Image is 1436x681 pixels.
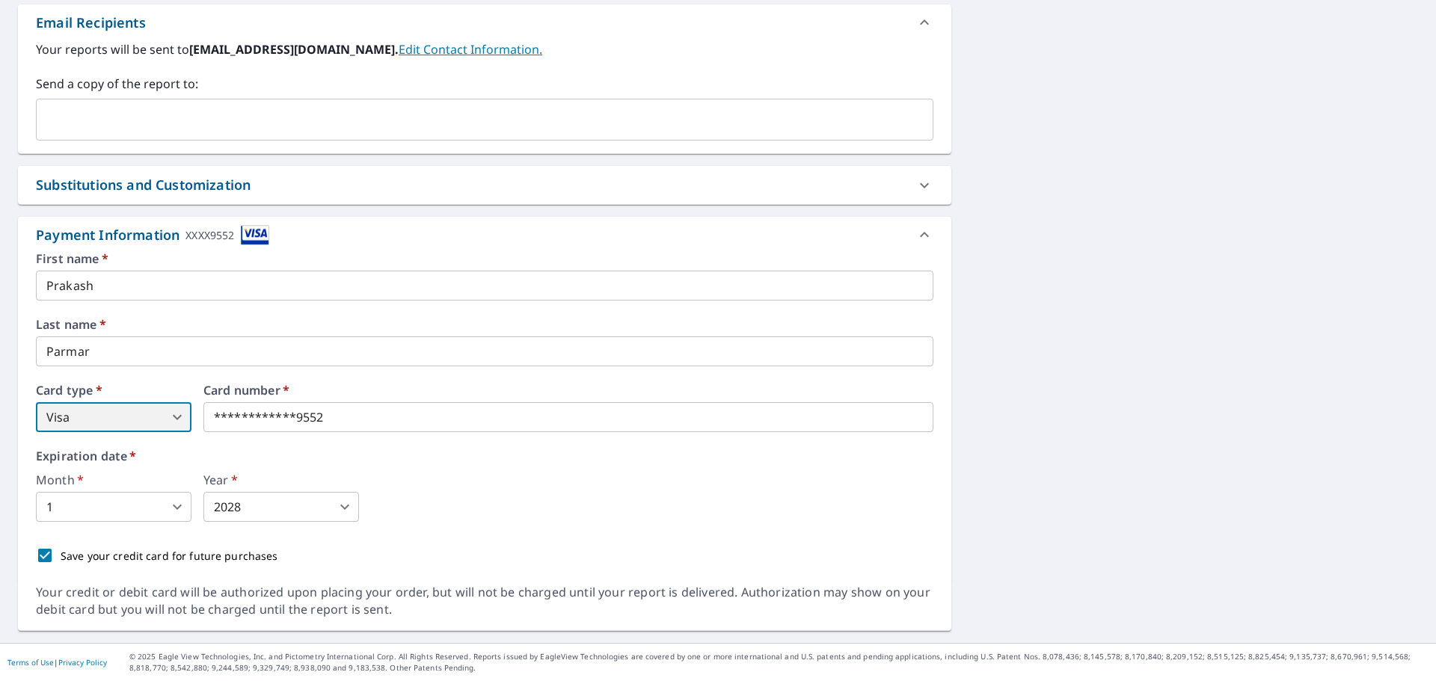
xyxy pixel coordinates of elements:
a: Terms of Use [7,657,54,668]
div: 1 [36,492,191,522]
label: Card number [203,384,933,396]
p: © 2025 Eagle View Technologies, Inc. and Pictometry International Corp. All Rights Reserved. Repo... [129,651,1429,674]
label: Month [36,474,191,486]
div: Substitutions and Customization [18,166,951,204]
p: | [7,658,107,667]
div: Visa [36,402,191,432]
label: First name [36,253,933,265]
div: Email Recipients [36,13,146,33]
div: 2028 [203,492,359,522]
p: Save your credit card for future purchases [61,548,278,564]
label: Card type [36,384,191,396]
div: Payment InformationXXXX9552cardImage [18,217,951,253]
div: Substitutions and Customization [36,175,251,195]
label: Send a copy of the report to: [36,75,933,93]
a: EditContactInfo [399,41,542,58]
div: XXXX9552 [185,225,234,245]
b: [EMAIL_ADDRESS][DOMAIN_NAME]. [189,41,399,58]
label: Your reports will be sent to [36,40,933,58]
div: Payment Information [36,225,269,245]
label: Expiration date [36,450,933,462]
img: cardImage [241,225,269,245]
div: Your credit or debit card will be authorized upon placing your order, but will not be charged unt... [36,584,933,618]
label: Year [203,474,359,486]
label: Last name [36,318,933,330]
a: Privacy Policy [58,657,107,668]
div: Email Recipients [18,4,951,40]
